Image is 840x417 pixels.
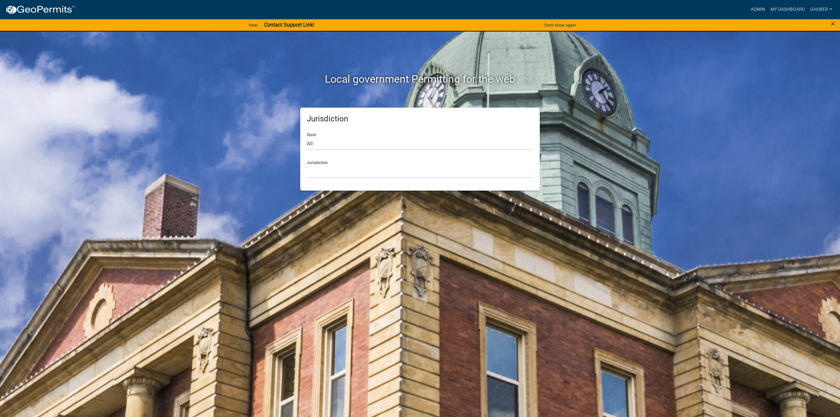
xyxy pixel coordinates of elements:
a: GHuber [808,3,835,16]
a: View [246,20,260,31]
strong: Contact Support Link! [264,22,314,28]
h2: Local government Permitting for the web [238,73,602,85]
a: My Dashboard [768,3,808,16]
button: Close [831,20,835,28]
a: Admin [748,3,768,16]
h5: Jurisdiction [307,114,533,124]
button: Don't show again [542,20,578,31]
span: × [831,19,835,28]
